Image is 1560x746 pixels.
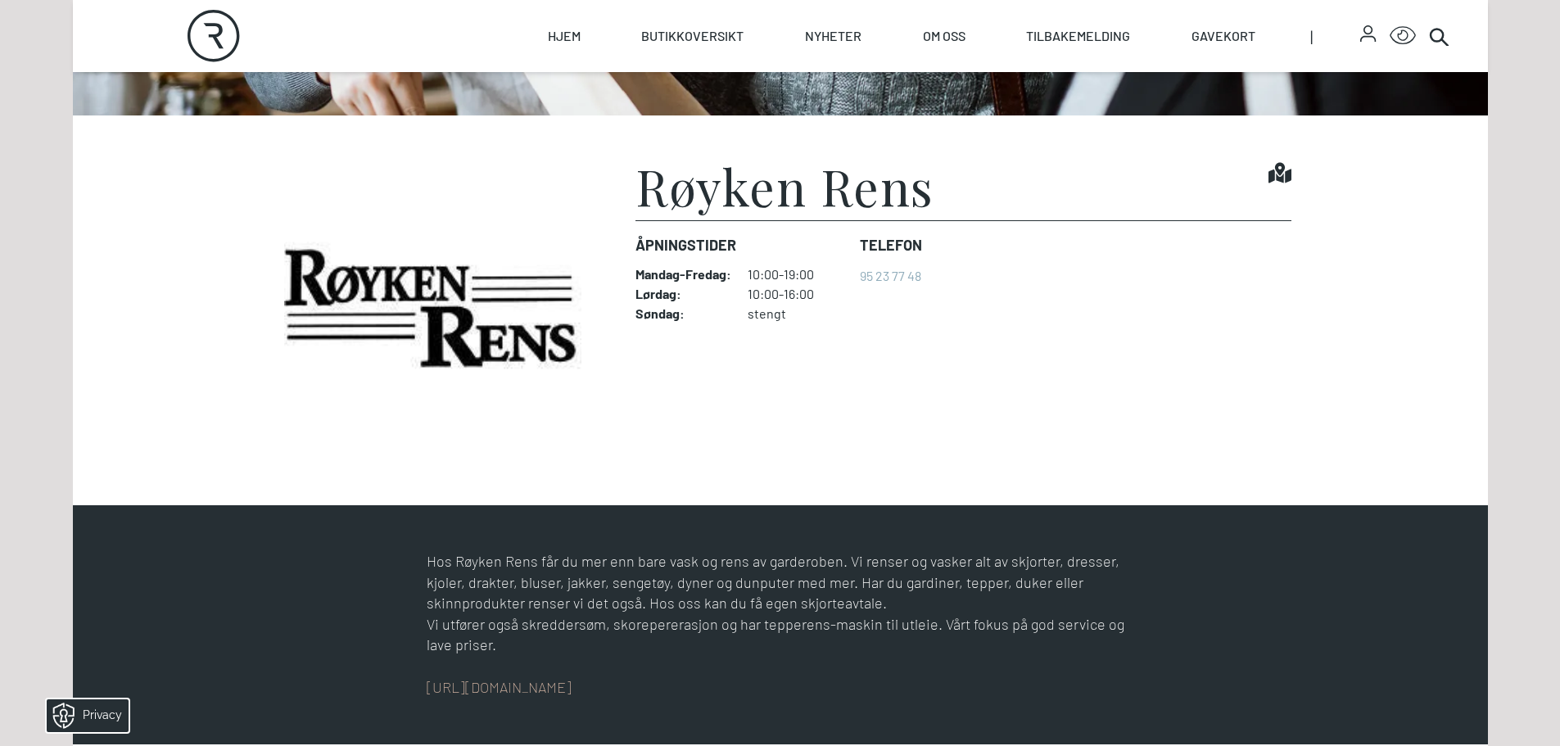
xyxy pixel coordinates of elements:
iframe: Manage Preferences [16,694,150,738]
dt: Åpningstider [635,234,847,256]
dt: Søndag : [635,305,731,322]
a: 95 23 77 48 [860,268,921,283]
dd: stengt [748,305,847,322]
div: © Mappedin [1361,362,1401,371]
dd: 10:00-16:00 [748,286,847,302]
details: Attribution [1357,359,1415,372]
h1: Røyken Rens [635,161,934,210]
dd: 10:00-19:00 [748,266,847,283]
dt: Lørdag : [635,286,731,302]
dt: Telefon [860,234,922,256]
dt: Mandag - Fredag : [635,266,731,283]
div: Hos Røyken Rens får du mer enn bare vask og rens av garderoben. Vi renser og vasker alt av skjort... [427,551,1134,656]
a: [URL][DOMAIN_NAME] [427,678,572,696]
button: Open Accessibility Menu [1390,23,1416,49]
